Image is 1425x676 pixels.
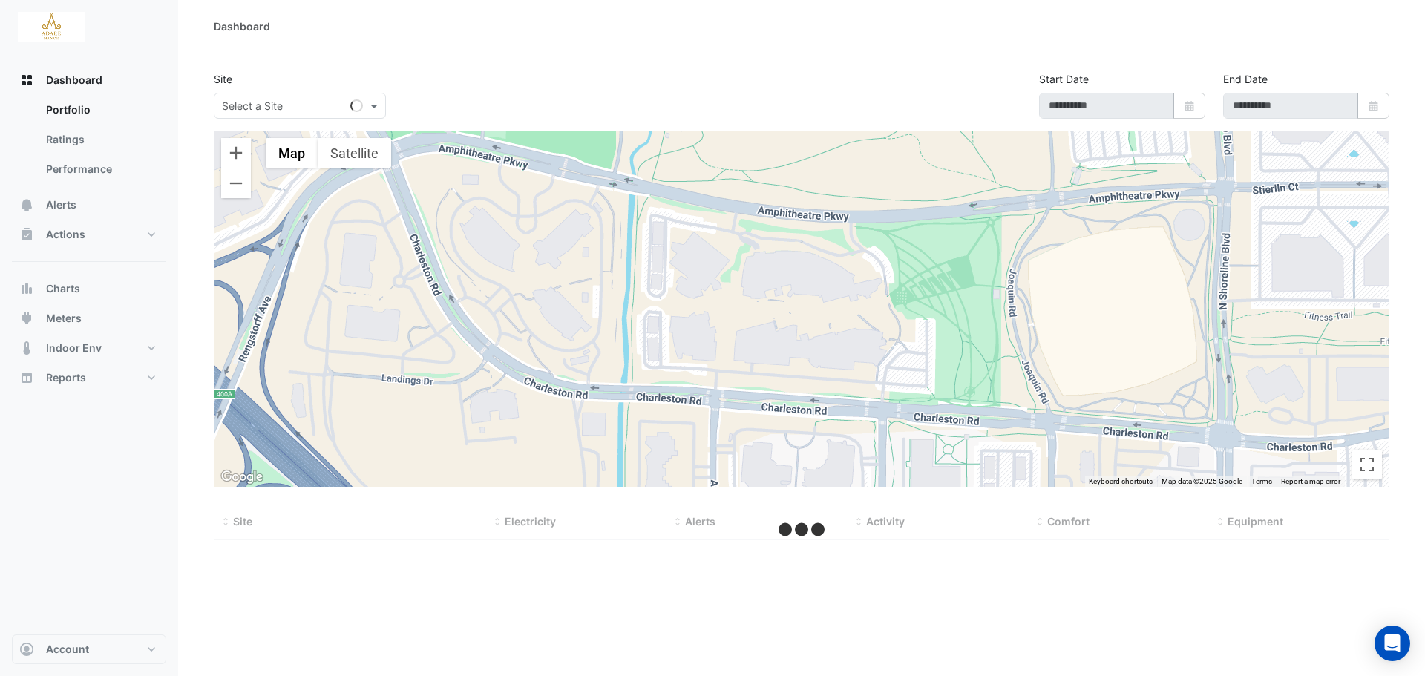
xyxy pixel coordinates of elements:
[221,168,251,198] button: Zoom out
[19,73,34,88] app-icon: Dashboard
[18,12,85,42] img: Company Logo
[1228,515,1283,528] span: Equipment
[46,227,85,242] span: Actions
[46,311,82,326] span: Meters
[1375,626,1410,661] div: Open Intercom Messenger
[1251,477,1272,485] a: Terms
[233,515,252,528] span: Site
[46,370,86,385] span: Reports
[1039,71,1089,87] label: Start Date
[1089,476,1153,487] button: Keyboard shortcuts
[12,190,166,220] button: Alerts
[505,515,556,528] span: Electricity
[34,154,166,184] a: Performance
[19,197,34,212] app-icon: Alerts
[12,303,166,333] button: Meters
[1047,515,1090,528] span: Comfort
[46,341,102,355] span: Indoor Env
[12,274,166,303] button: Charts
[221,138,251,168] button: Zoom in
[46,281,80,296] span: Charts
[217,467,266,487] img: Google
[214,71,232,87] label: Site
[12,634,166,664] button: Account
[1162,477,1242,485] span: Map data ©2025 Google
[12,363,166,393] button: Reports
[12,333,166,363] button: Indoor Env
[46,642,89,657] span: Account
[318,138,391,168] button: Show satellite imagery
[866,515,905,528] span: Activity
[46,73,102,88] span: Dashboard
[12,95,166,190] div: Dashboard
[19,281,34,296] app-icon: Charts
[12,65,166,95] button: Dashboard
[19,370,34,385] app-icon: Reports
[1223,71,1268,87] label: End Date
[1352,450,1382,479] button: Toggle fullscreen view
[217,467,266,487] a: Open this area in Google Maps (opens a new window)
[19,341,34,355] app-icon: Indoor Env
[685,515,715,528] span: Alerts
[19,227,34,242] app-icon: Actions
[34,95,166,125] a: Portfolio
[34,125,166,154] a: Ratings
[214,19,270,34] div: Dashboard
[46,197,76,212] span: Alerts
[12,220,166,249] button: Actions
[19,311,34,326] app-icon: Meters
[266,138,318,168] button: Show street map
[1281,477,1340,485] a: Report a map error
